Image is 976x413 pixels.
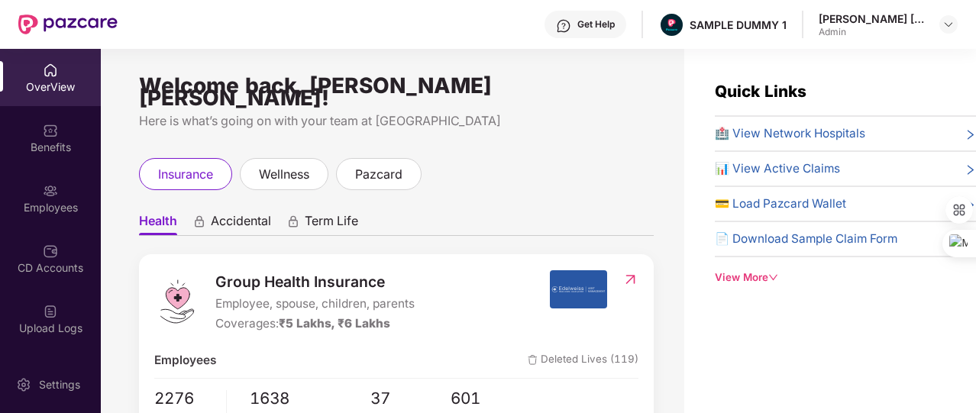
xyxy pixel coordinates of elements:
[139,79,654,104] div: Welcome back, [PERSON_NAME] [PERSON_NAME]!
[556,18,571,34] img: svg+xml;base64,PHN2ZyBpZD0iSGVscC0zMngzMiIgeG1sbnM9Imh0dHA6Ly93d3cudzMub3JnLzIwMDAvc3ZnIiB3aWR0aD...
[942,18,955,31] img: svg+xml;base64,PHN2ZyBpZD0iRHJvcGRvd24tMzJ4MzIiIHhtbG5zPSJodHRwOi8vd3d3LnczLm9yZy8yMDAwL3N2ZyIgd2...
[43,123,58,138] img: svg+xml;base64,PHN2ZyBpZD0iQmVuZWZpdHMiIHhtbG5zPSJodHRwOi8vd3d3LnczLm9yZy8yMDAwL3N2ZyIgd2lkdGg9Ij...
[279,316,390,331] span: ₹5 Lakhs, ₹6 Lakhs
[154,279,200,324] img: logo
[43,304,58,319] img: svg+xml;base64,PHN2ZyBpZD0iVXBsb2FkX0xvZ3MiIGRhdGEtbmFtZT0iVXBsb2FkIExvZ3MiIHhtbG5zPSJodHRwOi8vd3...
[43,183,58,198] img: svg+xml;base64,PHN2ZyBpZD0iRW1wbG95ZWVzIiB4bWxucz0iaHR0cDovL3d3dy53My5vcmcvMjAwMC9zdmciIHdpZHRoPS...
[965,127,976,143] span: right
[768,273,778,282] span: down
[451,386,532,411] span: 601
[622,272,638,287] img: RedirectIcon
[715,82,806,101] span: Quick Links
[139,213,177,235] span: Health
[355,165,402,184] span: pazcard
[370,386,451,411] span: 37
[215,295,415,313] span: Employee, spouse, children, parents
[250,386,370,411] span: 1638
[661,14,683,36] img: Pazcare_Alternative_logo-01-01.png
[528,351,638,369] span: Deleted Lives (119)
[43,244,58,259] img: svg+xml;base64,PHN2ZyBpZD0iQ0RfQWNjb3VudHMiIGRhdGEtbmFtZT0iQ0QgQWNjb3VudHMiIHhtbG5zPSJodHRwOi8vd3...
[286,215,300,228] div: animation
[305,213,358,235] span: Term Life
[43,63,58,78] img: svg+xml;base64,PHN2ZyBpZD0iSG9tZSIgeG1sbnM9Imh0dHA6Ly93d3cudzMub3JnLzIwMDAvc3ZnIiB3aWR0aD0iMjAiIG...
[16,377,31,392] img: svg+xml;base64,PHN2ZyBpZD0iU2V0dGluZy0yMHgyMCIgeG1sbnM9Imh0dHA6Ly93d3cudzMub3JnLzIwMDAvc3ZnIiB3aW...
[34,377,85,392] div: Settings
[715,124,865,143] span: 🏥 View Network Hospitals
[259,165,309,184] span: wellness
[154,386,215,411] span: 2276
[211,213,271,235] span: Accidental
[577,18,615,31] div: Get Help
[192,215,206,228] div: animation
[715,230,897,248] span: 📄 Download Sample Claim Form
[215,270,415,293] span: Group Health Insurance
[215,315,415,333] div: Coverages:
[550,270,607,308] img: insurerIcon
[528,355,538,365] img: deleteIcon
[715,195,846,213] span: 💳 Load Pazcard Wallet
[139,111,654,131] div: Here is what’s going on with your team at [GEOGRAPHIC_DATA]
[154,351,216,369] span: Employees
[690,18,787,32] div: SAMPLE DUMMY 1
[715,160,840,178] span: 📊 View Active Claims
[819,26,926,38] div: Admin
[158,165,213,184] span: insurance
[18,15,118,34] img: New Pazcare Logo
[819,11,926,26] div: [PERSON_NAME] [PERSON_NAME]
[715,269,976,286] div: View More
